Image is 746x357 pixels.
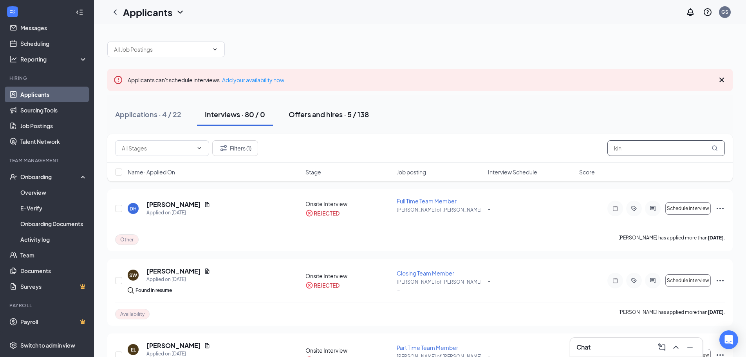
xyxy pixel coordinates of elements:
svg: Analysis [9,55,17,63]
svg: Document [204,343,210,349]
svg: Filter [219,143,228,153]
svg: Note [611,277,620,284]
span: Stage [305,168,321,176]
button: Schedule interview [665,202,711,215]
a: SurveysCrown [20,279,87,294]
svg: Document [204,268,210,274]
div: DH [130,205,137,212]
p: [PERSON_NAME] of [PERSON_NAME] ... [397,279,483,292]
div: Onsite Interview [305,200,392,208]
input: Search in interviews [607,140,725,156]
h5: [PERSON_NAME] [146,267,201,275]
span: Part Time Team Member [397,344,458,351]
div: Payroll [9,302,86,309]
svg: ChevronDown [175,7,185,17]
a: E-Verify [20,200,87,216]
svg: ActiveTag [629,277,639,284]
svg: CrossCircle [305,209,313,217]
svg: ComposeMessage [657,343,667,352]
svg: Document [204,201,210,208]
b: [DATE] [708,309,724,315]
svg: CrossCircle [305,281,313,289]
svg: QuestionInfo [703,7,712,17]
p: [PERSON_NAME] has applied more than . [618,309,725,319]
a: Activity log [20,232,87,247]
a: Overview [20,185,87,200]
div: Applied on [DATE] [146,209,210,217]
button: Schedule interview [665,274,711,287]
a: Applicants [20,87,87,102]
div: Team Management [9,157,86,164]
span: - [488,277,491,284]
svg: ActiveChat [648,205,657,212]
div: Applications · 4 / 22 [115,109,181,119]
a: Onboarding Documents [20,216,87,232]
svg: Notifications [686,7,695,17]
svg: Settings [9,341,17,349]
svg: UserCheck [9,173,17,181]
a: Add your availability now [222,76,284,83]
svg: Minimize [685,343,695,352]
a: Documents [20,263,87,279]
h3: Chat [576,343,591,352]
svg: MagnifyingGlass [712,145,718,151]
span: Closing Team Member [397,270,454,277]
svg: ChevronDown [212,46,218,53]
div: GS [721,9,728,15]
a: Job Postings [20,118,87,134]
a: Messages [20,20,87,36]
svg: ChevronLeft [110,7,120,17]
a: PayrollCrown [20,314,87,330]
input: All Job Postings [114,45,209,54]
svg: ChevronUp [671,343,681,352]
svg: ChevronDown [196,145,202,151]
div: Reporting [20,55,88,63]
div: EL [131,346,136,353]
div: Onboarding [20,173,81,181]
a: Team [20,247,87,263]
div: Onsite Interview [305,346,392,354]
div: REJECTED [314,209,340,217]
div: REJECTED [314,281,340,289]
div: Applied on [DATE] [146,275,210,283]
button: ChevronUp [670,341,682,353]
div: SW [129,272,137,279]
p: [PERSON_NAME] of [PERSON_NAME] ... [397,207,483,220]
button: Filter Filters (1) [212,140,258,156]
a: Sourcing Tools [20,102,87,118]
button: Minimize [684,341,696,353]
div: Found in resume [135,286,172,294]
svg: Error [114,75,123,85]
button: ComposeMessage [656,341,668,353]
svg: ActiveTag [629,205,639,212]
div: Interviews · 80 / 0 [205,109,265,119]
span: - [488,205,491,212]
svg: Cross [717,75,726,85]
h5: [PERSON_NAME] [146,341,201,350]
svg: ActiveChat [648,277,657,284]
span: Other [120,236,134,243]
p: [PERSON_NAME] has applied more than . [618,234,725,245]
h5: [PERSON_NAME] [146,200,201,209]
span: Name · Applied On [128,168,175,176]
a: Talent Network [20,134,87,149]
div: Open Intercom Messenger [719,330,738,349]
div: Switch to admin view [20,341,75,349]
img: search.bf7aa3482b7795d4f01b.svg [128,287,134,294]
span: Full Time Team Member [397,198,457,205]
svg: Note [611,205,620,212]
svg: Collapse [76,8,83,16]
span: Applicants can't schedule interviews. [128,76,284,83]
span: Schedule interview [667,206,709,211]
span: Job posting [397,168,426,176]
b: [DATE] [708,235,724,241]
div: Hiring [9,75,86,82]
div: Onsite Interview [305,272,392,280]
span: Schedule interview [667,278,709,283]
a: Scheduling [20,36,87,51]
span: Availability [120,311,145,317]
div: Offers and hires · 5 / 138 [289,109,369,119]
h1: Applicants [123,5,172,19]
input: All Stages [122,144,193,152]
